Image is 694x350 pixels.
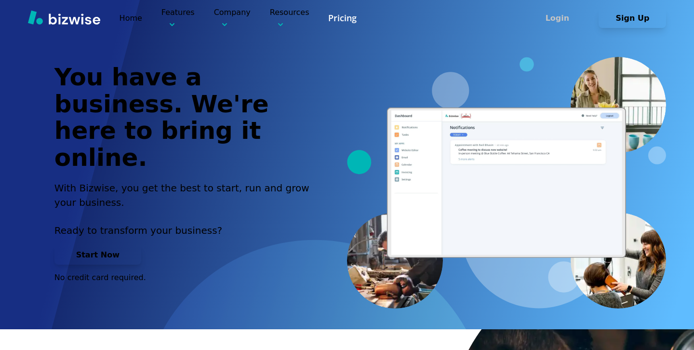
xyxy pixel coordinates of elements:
p: Resources [270,7,309,29]
p: Ready to transform your business? [54,223,320,238]
a: Sign Up [599,13,666,23]
button: Sign Up [599,9,666,28]
a: Pricing [328,12,357,24]
h1: You have a business. We're here to bring it online. [54,64,320,171]
img: Bizwise Logo [28,10,100,25]
a: Home [120,13,142,23]
p: No credit card required. [54,272,320,283]
p: Features [161,7,195,29]
h2: With Bizwise, you get the best to start, run and grow your business. [54,181,320,210]
a: Start Now [54,250,141,259]
a: Login [523,13,599,23]
button: Login [523,9,591,28]
button: Start Now [54,245,141,265]
p: Company [214,7,251,29]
